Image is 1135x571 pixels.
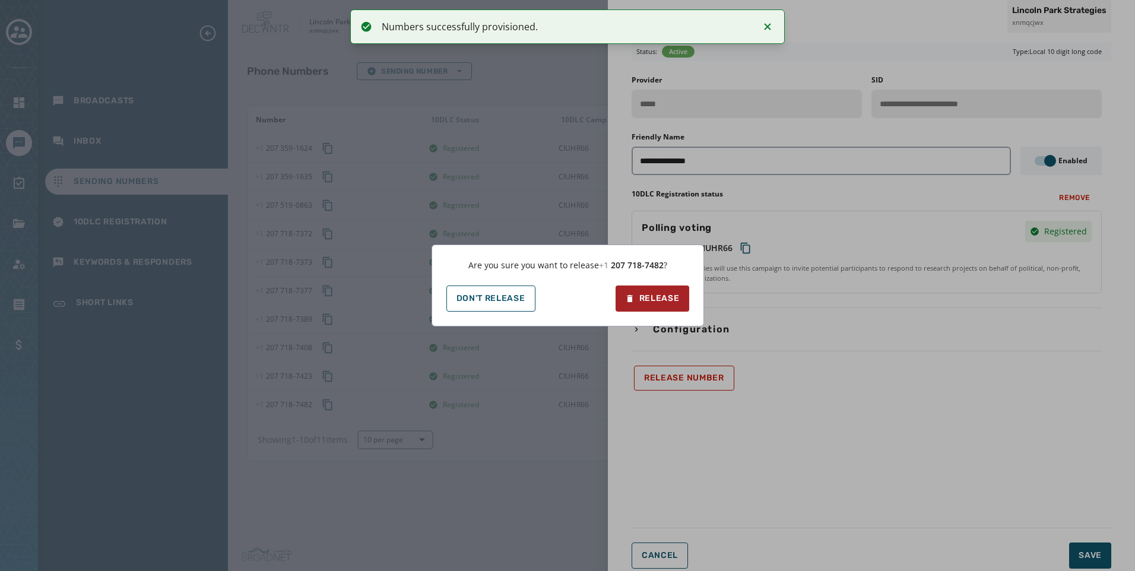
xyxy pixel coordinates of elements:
[625,293,680,304] div: Release
[456,294,525,303] span: Don't Release
[616,285,689,312] button: Release
[599,259,611,271] span: +1
[599,259,664,271] span: 207 718 - 7482
[468,259,667,271] p: Are you sure you want to release ?
[446,285,535,312] button: Don't Release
